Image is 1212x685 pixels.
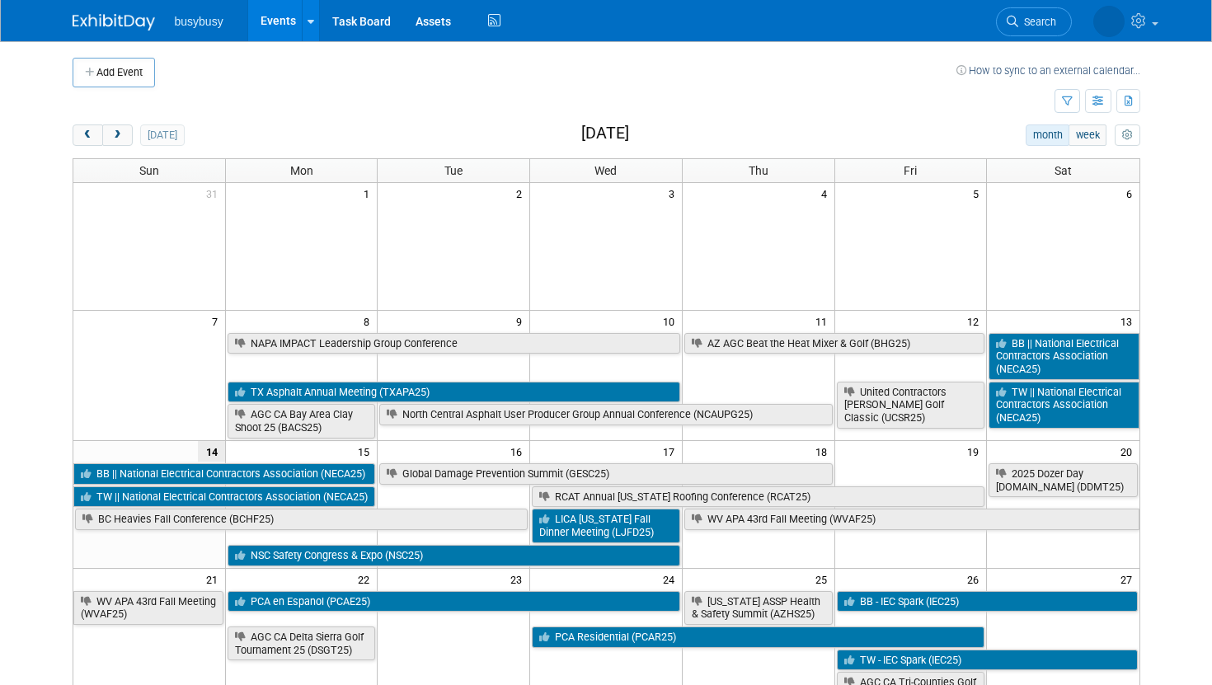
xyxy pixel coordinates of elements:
[228,626,376,660] a: AGC CA Delta Sierra Golf Tournament 25 (DSGT25)
[965,311,986,331] span: 12
[1055,164,1072,177] span: Sat
[514,311,529,331] span: 9
[814,441,834,462] span: 18
[989,463,1137,497] a: 2025 Dozer Day [DOMAIN_NAME] (DDMT25)
[362,311,377,331] span: 8
[444,164,463,177] span: Tue
[1119,441,1139,462] span: 20
[684,509,1139,530] a: WV APA 43rd Fall Meeting (WVAF25)
[837,382,985,429] a: United Contractors [PERSON_NAME] Golf Classic (UCSR25)
[509,441,529,462] span: 16
[532,486,984,508] a: RCAT Annual [US_STATE] Roofing Conference (RCAT25)
[1125,183,1139,204] span: 6
[73,463,376,485] a: BB || National Electrical Contractors Association (NECA25)
[290,164,313,177] span: Mon
[379,463,832,485] a: Global Damage Prevention Summit (GESC25)
[73,58,155,87] button: Add Event
[1119,569,1139,589] span: 27
[965,441,986,462] span: 19
[820,183,834,204] span: 4
[1119,311,1139,331] span: 13
[1122,130,1133,141] i: Personalize Calendar
[1115,124,1139,146] button: myCustomButton
[73,486,376,508] a: TW || National Electrical Contractors Association (NECA25)
[996,7,1072,36] a: Search
[956,64,1140,77] a: How to sync to an external calendar...
[684,591,833,625] a: [US_STATE] ASSP Health & Safety Summit (AZHS25)
[661,441,682,462] span: 17
[228,591,680,612] a: PCA en Espanol (PCAE25)
[971,183,986,204] span: 5
[198,441,225,462] span: 14
[379,404,832,425] a: North Central Asphalt User Producer Group Annual Conference (NCAUPG25)
[75,509,528,530] a: BC Heavies Fall Conference (BCHF25)
[989,382,1139,429] a: TW || National Electrical Contractors Association (NECA25)
[228,404,376,438] a: AGC CA Bay Area Clay Shoot 25 (BACS25)
[814,311,834,331] span: 11
[73,124,103,146] button: prev
[749,164,768,177] span: Thu
[1026,124,1069,146] button: month
[667,183,682,204] span: 3
[356,441,377,462] span: 15
[228,545,680,566] a: NSC Safety Congress & Expo (NSC25)
[102,124,133,146] button: next
[362,183,377,204] span: 1
[1069,124,1106,146] button: week
[73,14,155,30] img: ExhibitDay
[532,509,680,542] a: LICA [US_STATE] Fall Dinner Meeting (LJFD25)
[509,569,529,589] span: 23
[228,333,680,354] a: NAPA IMPACT Leadership Group Conference
[532,626,984,648] a: PCA Residential (PCAR25)
[965,569,986,589] span: 26
[204,569,225,589] span: 21
[356,569,377,589] span: 22
[1018,16,1056,28] span: Search
[140,124,184,146] button: [DATE]
[175,15,223,28] span: busybusy
[661,311,682,331] span: 10
[661,569,682,589] span: 24
[989,333,1139,380] a: BB || National Electrical Contractors Association (NECA25)
[904,164,917,177] span: Fri
[684,333,984,354] a: AZ AGC Beat the Heat Mixer & Golf (BHG25)
[594,164,617,177] span: Wed
[73,591,223,625] a: WV APA 43rd Fall Meeting (WVAF25)
[581,124,629,143] h2: [DATE]
[210,311,225,331] span: 7
[1093,6,1125,37] img: Nicole McCabe
[837,650,1138,671] a: TW - IEC Spark (IEC25)
[814,569,834,589] span: 25
[204,183,225,204] span: 31
[514,183,529,204] span: 2
[139,164,159,177] span: Sun
[837,591,1138,612] a: BB - IEC Spark (IEC25)
[228,382,680,403] a: TX Asphalt Annual Meeting (TXAPA25)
